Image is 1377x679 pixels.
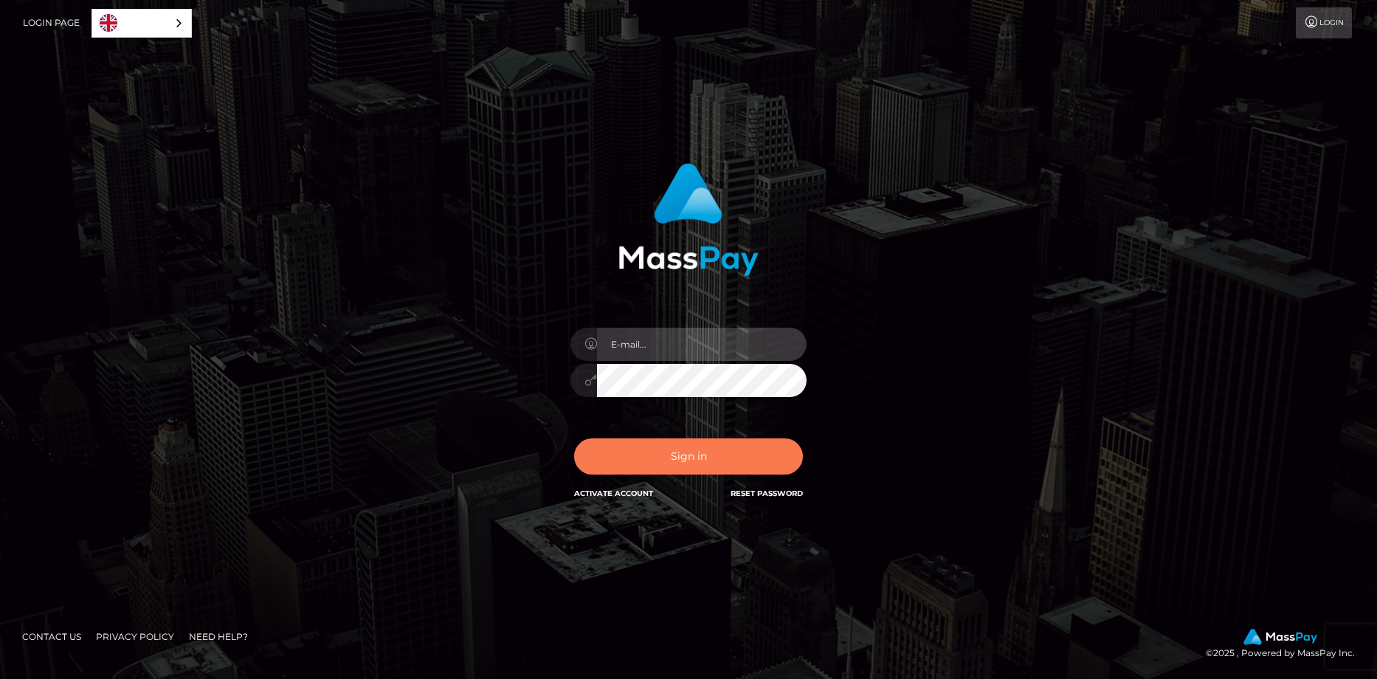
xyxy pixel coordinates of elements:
img: MassPay Login [618,163,759,276]
button: Sign in [574,438,803,475]
a: Need Help? [183,625,254,648]
a: Privacy Policy [90,625,180,648]
a: Reset Password [731,489,803,498]
aside: Language selected: English [92,9,192,38]
a: Login [1296,7,1352,38]
a: English [92,10,191,37]
div: Language [92,9,192,38]
a: Contact Us [16,625,87,648]
a: Activate Account [574,489,653,498]
a: Login Page [23,7,80,38]
div: © 2025 , Powered by MassPay Inc. [1206,629,1366,661]
input: E-mail... [597,328,807,361]
img: MassPay [1243,629,1317,645]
